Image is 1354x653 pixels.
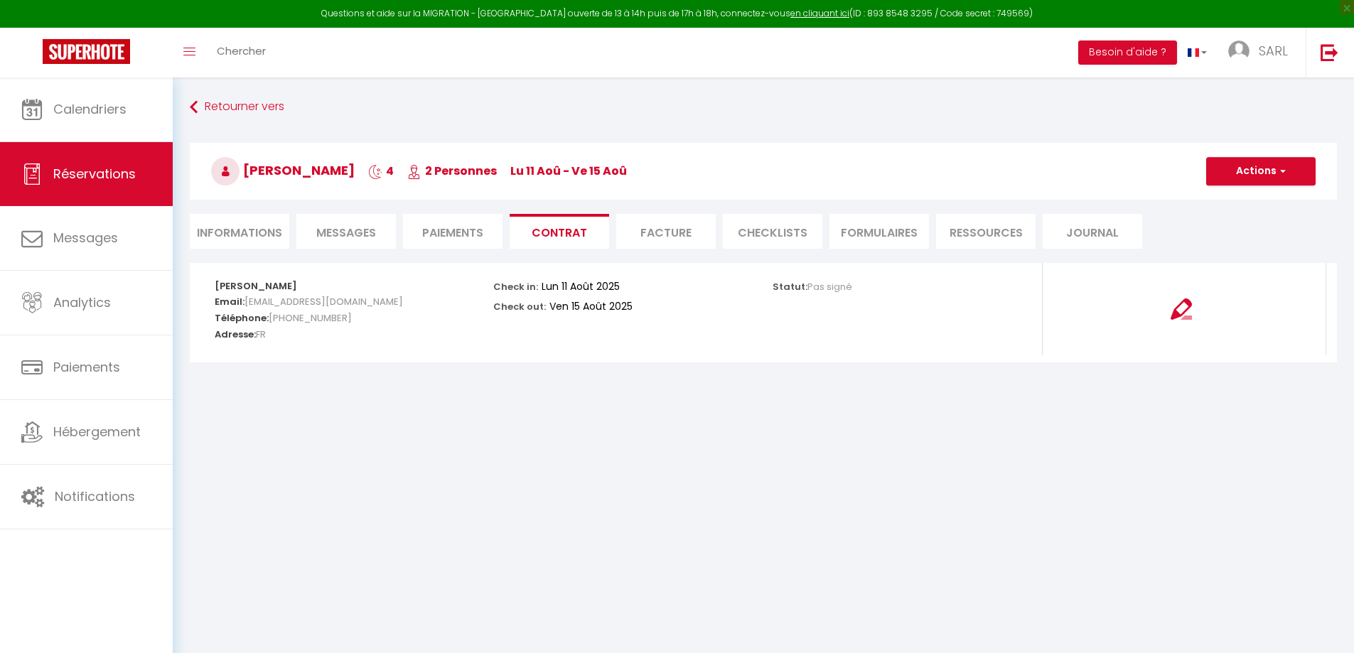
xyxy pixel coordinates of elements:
strong: [PERSON_NAME] [215,279,297,293]
img: signing-contract [1171,298,1192,320]
a: en cliquant ici [790,7,849,19]
li: Informations [190,214,289,249]
li: FORMULAIRES [829,214,929,249]
p: Check in: [493,277,538,293]
strong: Adresse: [215,328,256,341]
li: CHECKLISTS [723,214,822,249]
span: SARL [1259,42,1288,60]
strong: Email: [215,295,245,308]
img: Super Booking [43,39,130,64]
span: FR [256,324,266,345]
li: Ressources [936,214,1036,249]
span: Analytics [53,293,111,311]
a: ... SARL [1218,28,1306,77]
span: Pas signé [807,280,852,293]
span: 4 [368,163,394,179]
span: Messages [316,225,376,241]
span: Hébergement [53,423,141,441]
img: ... [1228,41,1250,62]
span: Messages [53,229,118,247]
span: Notifications [55,487,135,505]
li: Facture [616,214,716,249]
span: Calendriers [53,100,127,118]
img: logout [1321,43,1338,61]
li: Journal [1043,214,1142,249]
button: Besoin d'aide ? [1078,41,1177,65]
span: [PERSON_NAME] [211,161,355,179]
span: lu 11 Aoû - ve 15 Aoû [510,163,627,179]
span: Réservations [53,165,136,183]
li: Contrat [510,214,609,249]
iframe: LiveChat chat widget [1294,593,1354,653]
strong: Téléphone: [215,311,269,325]
p: Check out: [493,297,546,313]
a: Retourner vers [190,95,1337,120]
span: [EMAIL_ADDRESS][DOMAIN_NAME] [245,291,403,312]
a: Chercher [206,28,276,77]
p: Statut: [773,277,852,293]
span: [PHONE_NUMBER] [269,308,352,328]
span: Paiements [53,358,120,376]
li: Paiements [403,214,503,249]
span: Chercher [217,43,266,58]
button: Actions [1206,157,1316,185]
span: 2 Personnes [407,163,497,179]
